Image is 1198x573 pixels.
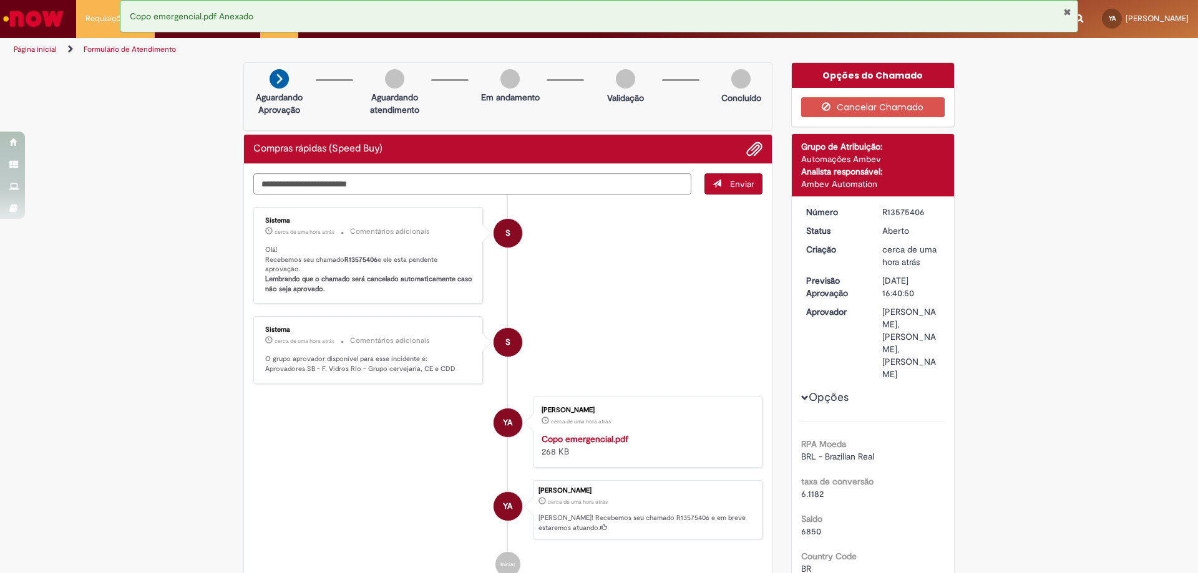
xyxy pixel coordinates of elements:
[265,326,473,334] div: Sistema
[275,337,334,345] span: cerca de uma hora atrás
[801,165,945,178] div: Analista responsável:
[503,408,512,438] span: YA
[481,91,540,104] p: Em andamento
[551,418,611,425] time: 29/09/2025 09:40:44
[616,69,635,89] img: img-circle-grey.png
[253,143,382,155] h2: Compras rápidas (Speed Buy) Histórico de tíquete
[801,476,874,487] b: taxa de conversão
[801,551,857,562] b: Country Code
[275,228,334,236] span: cerca de uma hora atrás
[265,274,474,294] b: Lembrando que o chamado será cancelado automaticamente caso não seja aprovado.
[746,141,762,157] button: Adicionar anexos
[801,451,874,462] span: BRL - Brazilian Real
[1126,13,1189,24] span: [PERSON_NAME]
[882,206,940,218] div: R13575406
[607,92,644,104] p: Validação
[548,498,608,506] time: 29/09/2025 09:40:50
[538,513,756,532] p: [PERSON_NAME]! Recebemos seu chamado R13575406 e em breve estaremos atuando.
[500,69,520,89] img: img-circle-grey.png
[249,91,309,116] p: Aguardando Aprovação
[14,44,57,54] a: Página inicial
[797,243,874,256] dt: Criação
[801,488,824,499] span: 6.1182
[494,219,522,248] div: System
[265,354,473,373] p: O grupo aprovador disponível para esse incidente é: Aprovadores SB - F. Vidros Rio - Grupo cervej...
[797,206,874,218] dt: Número
[542,433,628,445] a: Copo emergencial.pdf
[1063,7,1071,17] button: Fechar Notificação
[265,217,473,224] div: Sistema
[730,178,754,190] span: Enviar
[721,92,761,104] p: Concluído
[551,418,611,425] span: cerca de uma hora atrás
[275,337,334,345] time: 29/09/2025 09:40:58
[84,44,176,54] a: Formulário de Atendimento
[275,228,334,236] time: 29/09/2025 09:41:02
[882,306,940,380] div: [PERSON_NAME], [PERSON_NAME], [PERSON_NAME]
[1,6,66,31] img: ServiceNow
[130,11,253,22] span: Copo emergencial.pdf Anexado
[801,513,822,524] b: Saldo
[801,526,821,537] span: 6850
[801,153,945,165] div: Automações Ambev
[385,69,404,89] img: img-circle-grey.png
[538,487,756,494] div: [PERSON_NAME]
[85,12,129,25] span: Requisições
[253,480,762,540] li: Ygor Alves De Lima Amaral
[731,69,751,89] img: img-circle-grey.png
[797,274,874,299] dt: Previsão Aprovação
[9,38,789,61] ul: Trilhas de página
[270,69,289,89] img: arrow-next.png
[882,244,937,267] span: cerca de uma hora atrás
[801,140,945,153] div: Grupo de Atribuição:
[1109,14,1116,22] span: YA
[350,335,430,346] small: Comentários adicionais
[792,63,955,88] div: Opções do Chamado
[801,438,846,450] b: RPA Moeda
[503,491,512,521] span: YA
[797,306,874,318] dt: Aprovador
[548,498,608,506] span: cerca de uma hora atrás
[542,407,749,414] div: [PERSON_NAME]
[350,226,430,237] small: Comentários adicionais
[801,97,945,117] button: Cancelar Chamado
[505,327,510,357] span: S
[344,255,377,264] b: R13575406
[882,274,940,299] div: [DATE] 16:40:50
[494,492,522,521] div: Ygor Alves De Lima Amaral
[494,328,522,357] div: System
[253,173,691,195] textarea: Digite sua mensagem aqui...
[801,178,945,190] div: Ambev Automation
[542,433,749,458] div: 268 KB
[882,224,940,237] div: Aberto
[364,91,425,116] p: Aguardando atendimento
[494,408,522,437] div: Ygor Alves De Lima Amaral
[265,245,473,294] p: Olá! Recebemos seu chamado e ele esta pendente aprovação.
[797,224,874,237] dt: Status
[882,243,940,268] div: 29/09/2025 09:40:50
[505,218,510,248] span: S
[704,173,762,195] button: Enviar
